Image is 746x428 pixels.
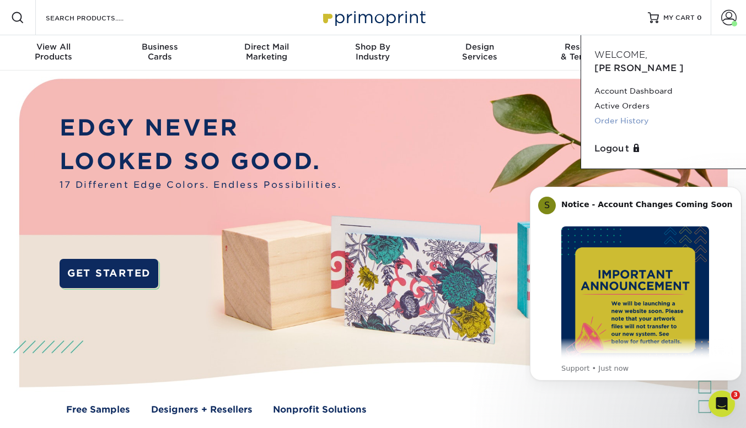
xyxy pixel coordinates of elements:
[533,35,639,71] a: Resources& Templates
[533,42,639,52] span: Resources
[273,403,367,416] a: Nonprofit Solutions
[426,42,533,62] div: Services
[525,170,746,398] iframe: Intercom notifications message
[320,42,426,62] div: Industry
[426,35,533,71] a: DesignServices
[45,11,152,24] input: SEARCH PRODUCTS.....
[106,35,213,71] a: BusinessCards
[60,178,341,191] span: 17 Different Edge Colors. Endless Possibilities.
[709,391,735,417] iframe: Intercom live chat
[66,403,130,416] a: Free Samples
[106,42,213,62] div: Cards
[594,63,684,73] span: [PERSON_NAME]
[663,13,695,23] span: MY CART
[320,42,426,52] span: Shop By
[60,145,341,178] p: LOOKED SO GOOD.
[151,403,253,416] a: Designers + Resellers
[594,113,733,128] a: Order History
[106,42,213,52] span: Business
[3,394,94,424] iframe: Google Customer Reviews
[426,42,533,52] span: Design
[594,50,647,60] span: Welcome,
[320,35,426,71] a: Shop ByIndustry
[697,14,702,21] span: 0
[594,142,733,155] a: Logout
[60,259,158,288] a: GET STARTED
[60,111,341,145] p: EDGY NEVER
[213,35,320,71] a: Direct MailMarketing
[533,42,639,62] div: & Templates
[594,84,733,99] a: Account Dashboard
[594,99,733,113] a: Active Orders
[318,6,428,29] img: Primoprint
[213,42,320,62] div: Marketing
[731,391,740,399] span: 3
[213,42,320,52] span: Direct Mail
